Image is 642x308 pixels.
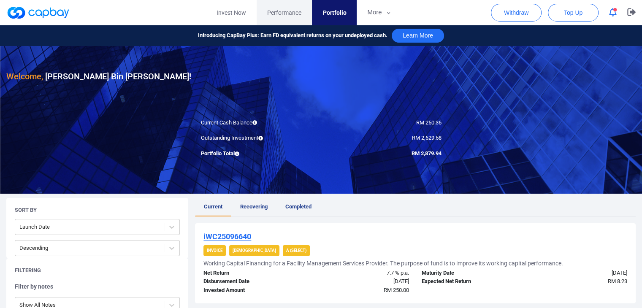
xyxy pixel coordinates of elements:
button: Withdraw [491,4,542,22]
div: [DATE] [306,277,415,286]
strong: Invoice [207,248,222,253]
div: 7.7 % p.a. [306,269,415,278]
span: RM 8.23 [608,278,627,284]
div: Portfolio Total [195,149,321,158]
span: Introducing CapBay Plus: Earn FD equivalent returns on your undeployed cash. [198,31,387,40]
span: Recovering [240,203,268,210]
span: Welcome, [6,71,43,81]
div: Current Cash Balance [195,119,321,127]
div: Outstanding Investment [195,134,321,143]
button: Learn More [392,29,444,43]
div: Maturity Date [415,269,524,278]
h5: Working Capital Financing for a Facility Management Services Provider. The purpose of fund is to ... [203,259,563,267]
div: [DATE] [525,269,634,278]
span: RM 250.00 [384,287,409,293]
span: RM 250.36 [416,119,442,126]
span: RM 2,879.94 [412,150,442,157]
div: Disbursement Date [197,277,306,286]
div: Invested Amount [197,286,306,295]
h5: Sort By [15,206,37,214]
span: Current [204,203,222,210]
h5: Filter by notes [15,283,180,290]
button: Top Up [548,4,599,22]
span: Top Up [564,8,582,17]
strong: A (Select) [286,248,306,253]
strong: [DEMOGRAPHIC_DATA] [233,248,276,253]
div: Net Return [197,269,306,278]
h5: Filtering [15,267,41,274]
div: Expected Net Return [415,277,524,286]
span: RM 2,629.58 [412,135,442,141]
u: iWC25096640 [203,232,251,241]
span: Performance [267,8,301,17]
span: Completed [285,203,312,210]
span: Portfolio [322,8,346,17]
h3: [PERSON_NAME] Bin [PERSON_NAME] ! [6,70,191,83]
